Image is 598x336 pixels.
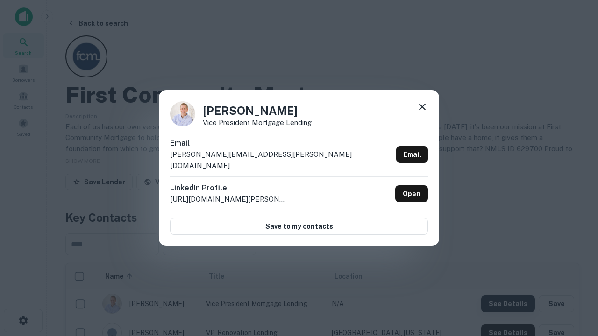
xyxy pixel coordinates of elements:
a: Open [395,185,428,202]
h6: LinkedIn Profile [170,182,287,194]
p: [URL][DOMAIN_NAME][PERSON_NAME] [170,194,287,205]
p: [PERSON_NAME][EMAIL_ADDRESS][PERSON_NAME][DOMAIN_NAME] [170,149,392,171]
img: 1520878720083 [170,101,195,126]
a: Email [396,146,428,163]
button: Save to my contacts [170,218,428,235]
h6: Email [170,138,392,149]
iframe: Chat Widget [551,231,598,276]
p: Vice President Mortgage Lending [203,119,312,126]
h4: [PERSON_NAME] [203,102,312,119]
